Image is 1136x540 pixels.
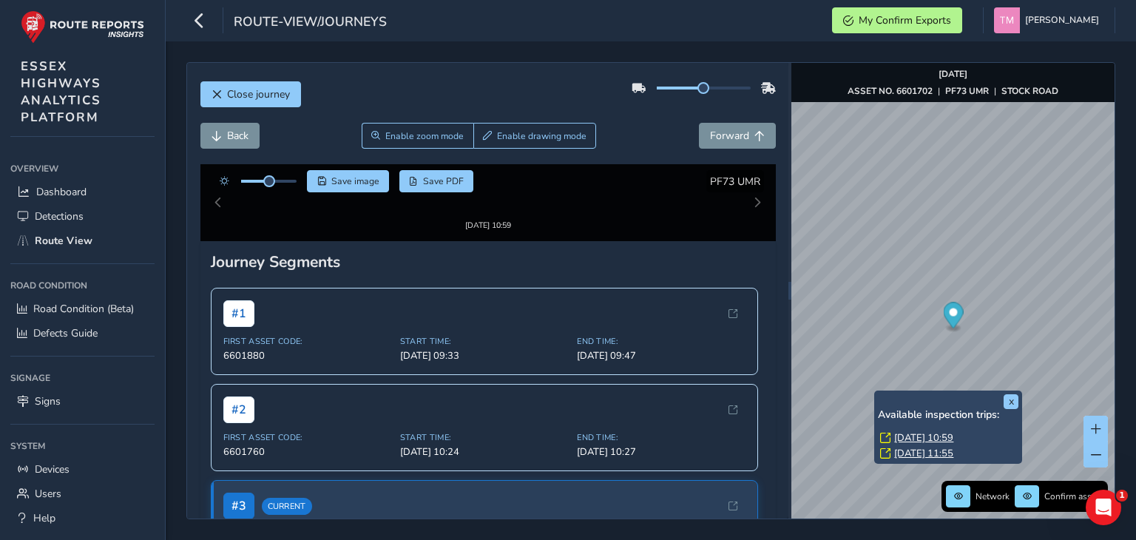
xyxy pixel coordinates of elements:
[307,170,389,192] button: Save
[223,432,391,445] span: 6601760
[1004,394,1018,409] button: x
[362,123,473,149] button: Zoom
[443,186,533,200] img: Thumbnail frame
[223,287,254,314] span: # 1
[385,130,464,142] span: Enable zoom mode
[1116,490,1128,502] span: 1
[577,515,745,526] span: End Time:
[1044,490,1103,502] span: Confirm assets
[33,326,98,340] span: Defects Guide
[848,85,933,97] strong: ASSET NO. 6601702
[262,485,312,502] span: Current
[400,336,568,349] span: [DATE] 09:33
[1001,85,1058,97] strong: STOCK ROAD
[331,175,379,187] span: Save image
[400,432,568,445] span: [DATE] 10:24
[399,170,474,192] button: PDF
[400,323,568,334] span: Start Time:
[35,234,92,248] span: Route View
[36,185,87,199] span: Dashboard
[10,180,155,204] a: Dashboard
[10,158,155,180] div: Overview
[577,336,745,349] span: [DATE] 09:47
[1086,490,1121,525] iframe: Intercom live chat
[10,435,155,457] div: System
[10,389,155,414] a: Signs
[10,321,155,345] a: Defects Guide
[35,209,84,223] span: Detections
[497,130,586,142] span: Enable drawing mode
[894,447,953,460] a: [DATE] 11:55
[223,419,391,430] span: First Asset Code:
[423,175,464,187] span: Save PDF
[227,87,290,101] span: Close journey
[994,7,1104,33] button: [PERSON_NAME]
[710,129,749,143] span: Forward
[223,383,254,410] span: # 2
[211,238,765,259] div: Journey Segments
[944,303,964,333] div: Map marker
[223,336,391,349] span: 6601880
[699,123,776,149] button: Forward
[473,123,597,149] button: Draw
[234,13,387,33] span: route-view/journeys
[577,432,745,445] span: [DATE] 10:27
[33,302,134,316] span: Road Condition (Beta)
[1025,7,1099,33] span: [PERSON_NAME]
[10,482,155,506] a: Users
[227,129,248,143] span: Back
[223,323,391,334] span: First Asset Code:
[878,409,1018,422] h6: Available inspection trips:
[577,323,745,334] span: End Time:
[10,506,155,530] a: Help
[33,511,55,525] span: Help
[10,274,155,297] div: Road Condition
[21,10,144,44] img: rr logo
[894,431,953,445] a: [DATE] 10:59
[976,490,1010,502] span: Network
[200,123,260,149] button: Back
[223,515,391,526] span: First Asset Code:
[10,229,155,253] a: Route View
[400,515,568,526] span: Start Time:
[35,487,61,501] span: Users
[400,419,568,430] span: Start Time:
[577,419,745,430] span: End Time:
[939,68,967,80] strong: [DATE]
[859,13,951,27] span: My Confirm Exports
[10,204,155,229] a: Detections
[710,175,760,189] span: PF73 UMR
[35,462,70,476] span: Devices
[832,7,962,33] button: My Confirm Exports
[10,297,155,321] a: Road Condition (Beta)
[200,81,301,107] button: Close journey
[945,85,989,97] strong: PF73 UMR
[848,85,1058,97] div: | |
[994,7,1020,33] img: diamond-layout
[21,58,101,126] span: ESSEX HIGHWAYS ANALYTICS PLATFORM
[443,200,533,212] div: [DATE] 10:59
[10,367,155,389] div: Signage
[223,479,254,506] span: # 3
[35,394,61,408] span: Signs
[10,457,155,482] a: Devices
